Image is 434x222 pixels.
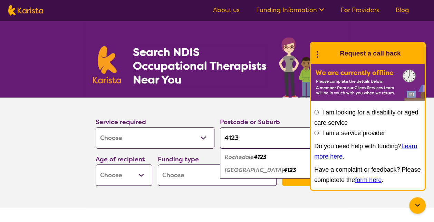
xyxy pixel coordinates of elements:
[225,153,254,161] em: Rochedale
[133,45,267,87] h1: Search NDIS Occupational Therapists Near You
[355,176,382,183] a: form here
[220,127,339,149] input: Type
[322,130,385,137] label: I am a service provider
[223,151,335,164] div: Rochedale 4123
[341,6,379,14] a: For Providers
[314,109,418,126] label: I am looking for a disability or aged care service
[283,166,296,174] em: 4123
[322,47,336,60] img: Karista
[96,155,145,163] label: Age of recipient
[93,46,121,83] img: Karista logo
[340,48,401,59] h1: Request a call back
[225,166,283,174] em: [GEOGRAPHIC_DATA]
[256,6,324,14] a: Funding Information
[314,164,421,185] p: Have a complaint or feedback? Please completete the .
[311,64,425,101] img: Karista offline chat form to request call back
[220,118,280,126] label: Postcode or Suburb
[158,155,199,163] label: Funding type
[279,37,341,98] img: occupational-therapy
[223,164,335,177] div: Rochedale South 4123
[8,5,43,16] img: Karista logo
[96,118,146,126] label: Service required
[396,6,409,14] a: Blog
[314,141,421,162] p: Do you need help with funding? .
[213,6,240,14] a: About us
[254,153,267,161] em: 4123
